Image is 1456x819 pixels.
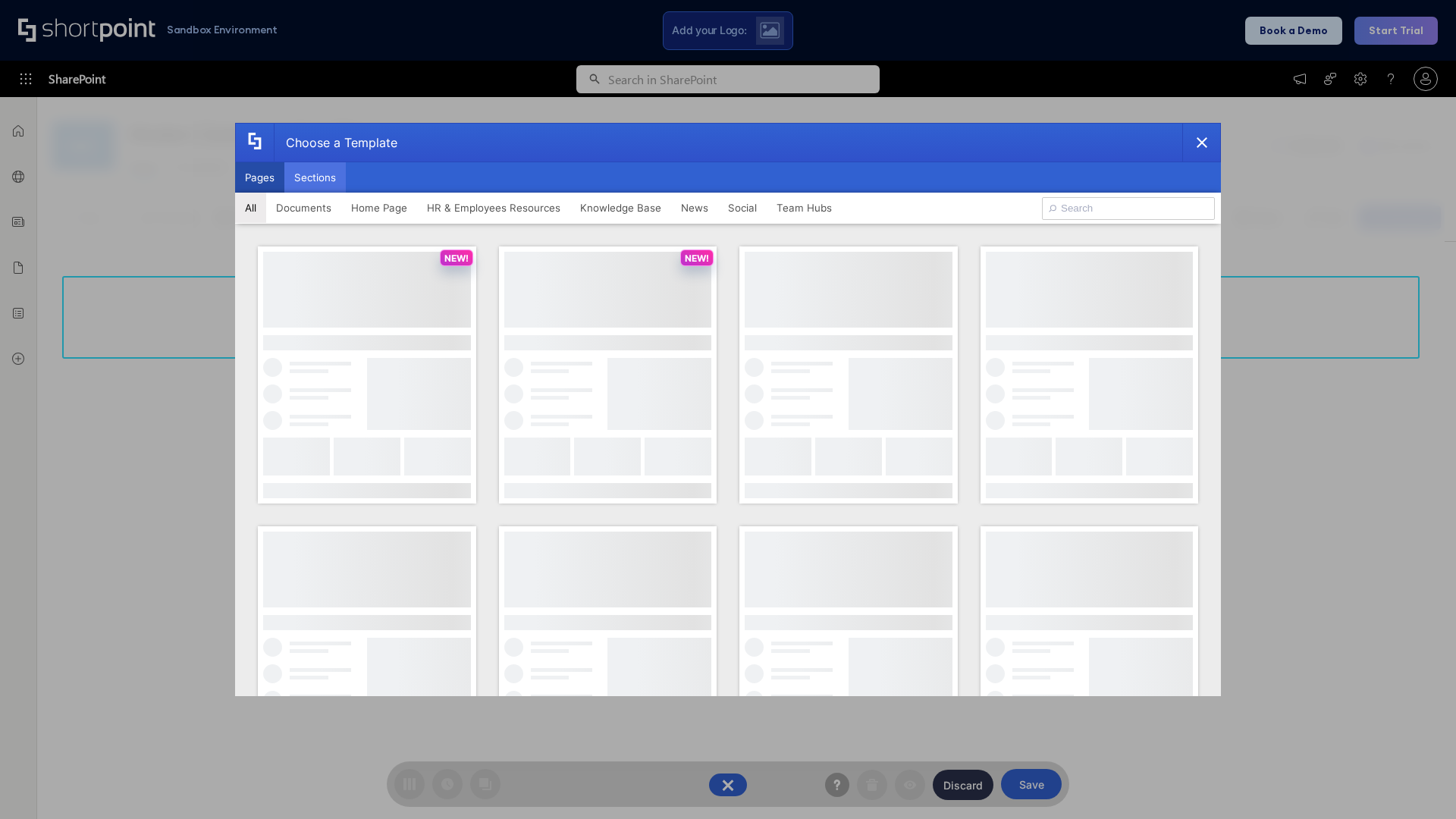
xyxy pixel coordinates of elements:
input: Search [1042,197,1215,220]
button: All [235,193,266,223]
div: Choose a Template [274,124,397,162]
button: Social [718,193,767,223]
button: Team Hubs [767,193,842,223]
button: Sections [284,162,346,193]
button: Home Page [341,193,417,223]
button: HR & Employees Resources [417,193,570,223]
button: News [671,193,718,223]
iframe: Chat Widget [1380,746,1456,819]
p: NEW! [444,253,469,264]
button: Pages [235,162,284,193]
div: template selector [235,123,1221,696]
button: Knowledge Base [570,193,671,223]
p: NEW! [685,253,709,264]
button: Documents [266,193,341,223]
